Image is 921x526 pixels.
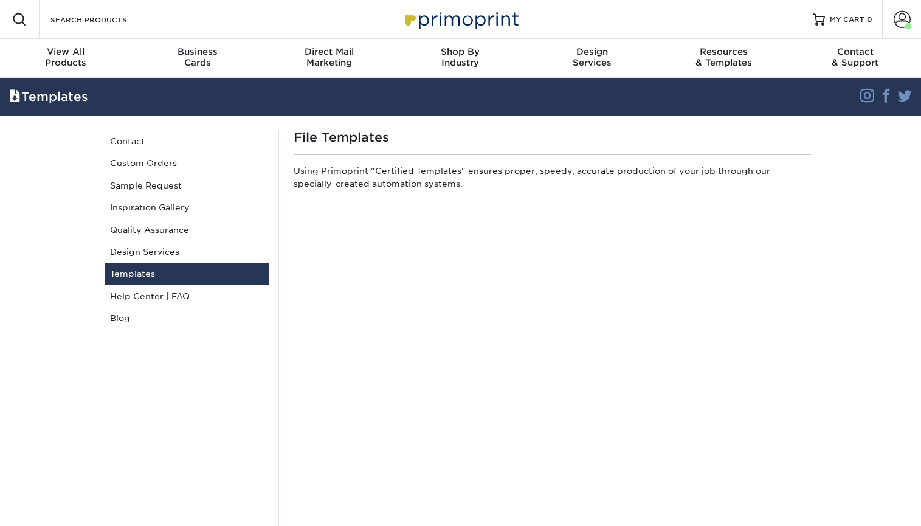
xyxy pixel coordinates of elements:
[105,285,269,307] a: Help Center | FAQ
[105,130,269,152] a: Contact
[105,241,269,263] a: Design Services
[790,46,921,68] div: & Support
[131,46,263,57] span: Business
[105,175,269,196] a: Sample Request
[658,39,789,78] a: Resources& Templates
[105,219,269,241] a: Quality Assurance
[400,6,522,32] img: Primoprint
[395,46,526,57] span: Shop By
[49,12,168,27] input: SEARCH PRODUCTS.....
[294,130,811,145] h1: File Templates
[658,46,789,68] div: & Templates
[526,46,658,57] span: Design
[131,46,263,68] div: Cards
[105,307,269,329] a: Blog
[105,196,269,218] a: Inspiration Gallery
[263,46,395,68] div: Marketing
[790,39,921,78] a: Contact& Support
[395,39,526,78] a: Shop ByIndustry
[105,152,269,174] a: Custom Orders
[830,15,864,25] span: MY CART
[294,165,811,195] p: Using Primoprint "Certified Templates" ensures proper, speedy, accurate production of your job th...
[867,15,872,24] span: 0
[263,46,395,57] span: Direct Mail
[105,263,269,285] a: Templates
[263,39,395,78] a: Direct MailMarketing
[526,39,658,78] a: DesignServices
[395,46,526,68] div: Industry
[658,46,789,57] span: Resources
[131,39,263,78] a: BusinessCards
[790,46,921,57] span: Contact
[526,46,658,68] div: Services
